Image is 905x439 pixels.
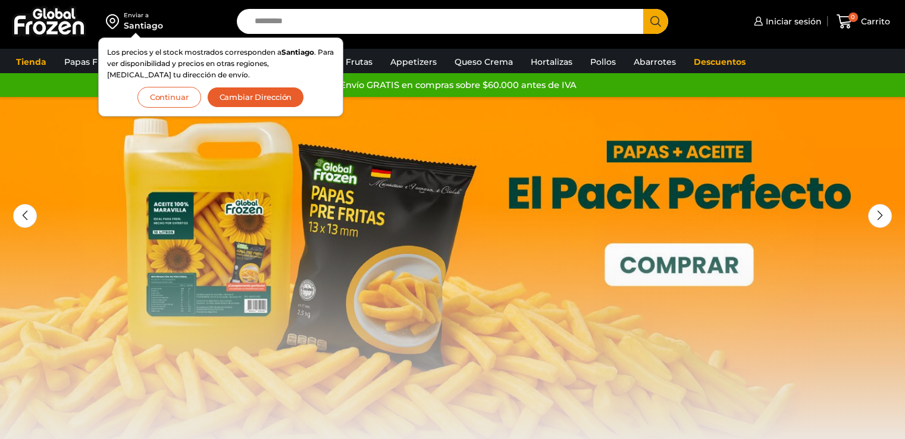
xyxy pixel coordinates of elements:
a: Papas Fritas [58,51,122,73]
a: Hortalizas [525,51,578,73]
a: Abarrotes [628,51,682,73]
button: Continuar [137,87,201,108]
div: Santiago [124,20,163,32]
span: 0 [848,12,858,22]
strong: Santiago [281,48,314,57]
button: Cambiar Dirección [207,87,305,108]
span: Iniciar sesión [763,15,822,27]
a: Descuentos [688,51,751,73]
a: Tienda [10,51,52,73]
span: Carrito [858,15,890,27]
div: Enviar a [124,11,163,20]
button: Search button [643,9,668,34]
p: Los precios y el stock mostrados corresponden a . Para ver disponibilidad y precios en otras regi... [107,46,334,81]
a: Queso Crema [449,51,519,73]
a: 0 Carrito [834,8,893,36]
img: address-field-icon.svg [106,11,124,32]
a: Appetizers [384,51,443,73]
a: Iniciar sesión [751,10,822,33]
a: Pollos [584,51,622,73]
